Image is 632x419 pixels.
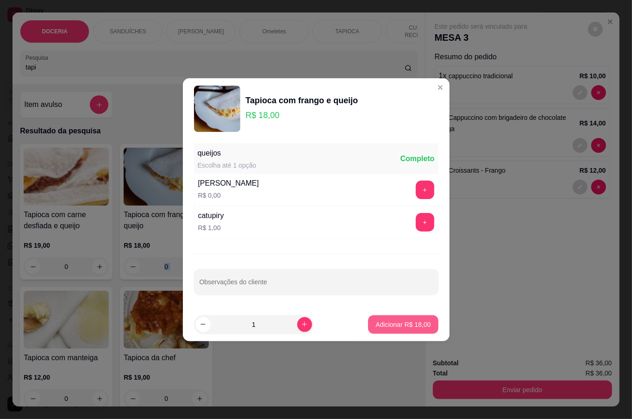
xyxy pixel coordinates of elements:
p: R$ 18,00 [246,109,358,122]
input: Observações do cliente [200,281,433,290]
div: Escolha até 1 opção [198,161,257,170]
p: R$ 1,00 [198,223,224,232]
button: increase-product-quantity [297,317,312,332]
div: Tapioca com frango e queijo [246,94,358,107]
button: add [416,181,434,199]
button: add [416,213,434,231]
p: R$ 0,00 [198,191,259,200]
button: decrease-product-quantity [196,317,211,332]
div: Completo [400,153,435,164]
p: Adicionar R$ 18,00 [375,320,431,329]
div: queijos [198,148,257,159]
div: [PERSON_NAME] [198,178,259,189]
div: catupiry [198,210,224,221]
img: product-image [194,86,240,132]
button: Close [433,80,448,95]
button: Adicionar R$ 18,00 [368,315,438,334]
